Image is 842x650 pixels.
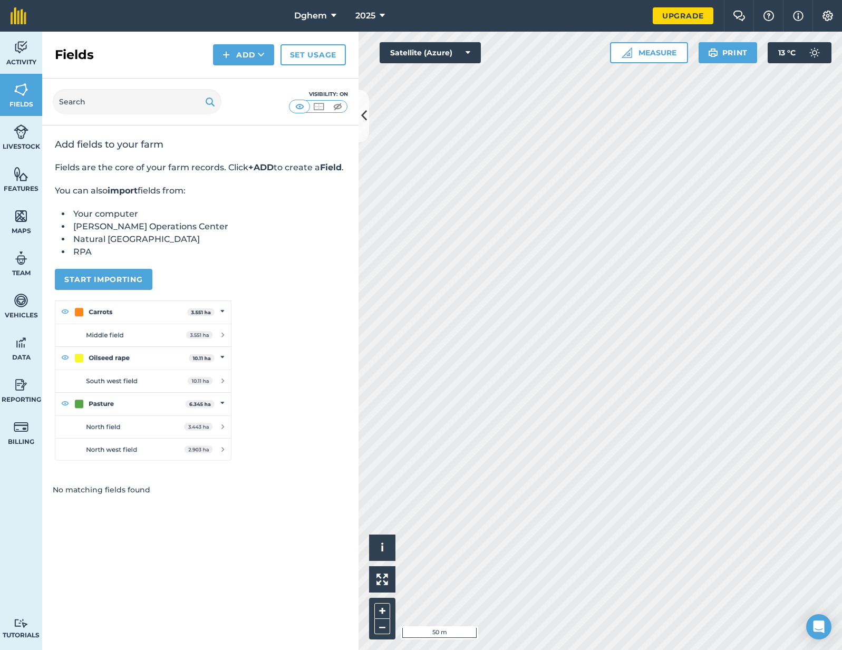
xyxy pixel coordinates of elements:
h2: Add fields to your farm [55,138,346,151]
img: svg+xml;base64,PHN2ZyB4bWxucz0iaHR0cDovL3d3dy53My5vcmcvMjAwMC9zdmciIHdpZHRoPSI1NiIgaGVpZ2h0PSI2MC... [14,208,28,224]
button: Start importing [55,269,152,290]
a: Set usage [280,44,346,65]
img: svg+xml;base64,PHN2ZyB4bWxucz0iaHR0cDovL3d3dy53My5vcmcvMjAwMC9zdmciIHdpZHRoPSIxNCIgaGVpZ2h0PSIyNC... [222,48,230,61]
img: svg+xml;base64,PD94bWwgdmVyc2lvbj0iMS4wIiBlbmNvZGluZz0idXRmLTgiPz4KPCEtLSBHZW5lcmF0b3I6IEFkb2JlIE... [14,618,28,628]
img: svg+xml;base64,PD94bWwgdmVyc2lvbj0iMS4wIiBlbmNvZGluZz0idXRmLTgiPz4KPCEtLSBHZW5lcmF0b3I6IEFkb2JlIE... [14,335,28,351]
span: Dghem [294,9,327,22]
li: [PERSON_NAME] Operations Center [71,220,346,233]
button: Print [699,42,758,63]
img: svg+xml;base64,PD94bWwgdmVyc2lvbj0iMS4wIiBlbmNvZGluZz0idXRmLTgiPz4KPCEtLSBHZW5lcmF0b3I6IEFkb2JlIE... [14,293,28,308]
li: Your computer [71,208,346,220]
p: Fields are the core of your farm records. Click to create a . [55,161,346,174]
img: A cog icon [821,11,834,21]
div: No matching fields found [42,473,359,506]
a: Upgrade [653,7,713,24]
img: svg+xml;base64,PD94bWwgdmVyc2lvbj0iMS4wIiBlbmNvZGluZz0idXRmLTgiPz4KPCEtLSBHZW5lcmF0b3I6IEFkb2JlIE... [14,250,28,266]
button: Measure [610,42,688,63]
img: fieldmargin Logo [11,7,26,24]
button: – [374,619,390,634]
img: svg+xml;base64,PHN2ZyB4bWxucz0iaHR0cDovL3d3dy53My5vcmcvMjAwMC9zdmciIHdpZHRoPSI1MCIgaGVpZ2h0PSI0MC... [293,101,306,112]
h2: Fields [55,46,94,63]
li: Natural [GEOGRAPHIC_DATA] [71,233,346,246]
button: 13 °C [768,42,831,63]
img: svg+xml;base64,PD94bWwgdmVyc2lvbj0iMS4wIiBlbmNvZGluZz0idXRmLTgiPz4KPCEtLSBHZW5lcmF0b3I6IEFkb2JlIE... [14,124,28,140]
strong: Field [320,162,342,172]
img: svg+xml;base64,PHN2ZyB4bWxucz0iaHR0cDovL3d3dy53My5vcmcvMjAwMC9zdmciIHdpZHRoPSI1MCIgaGVpZ2h0PSI0MC... [331,101,344,112]
strong: import [108,186,138,196]
span: i [381,541,384,554]
button: + [374,603,390,619]
img: svg+xml;base64,PD94bWwgdmVyc2lvbj0iMS4wIiBlbmNvZGluZz0idXRmLTgiPz4KPCEtLSBHZW5lcmF0b3I6IEFkb2JlIE... [804,42,825,63]
img: Ruler icon [622,47,632,58]
p: You can also fields from: [55,185,346,197]
img: Four arrows, one pointing top left, one top right, one bottom right and the last bottom left [376,574,388,585]
input: Search [53,89,221,114]
div: Visibility: On [289,90,348,99]
button: Add [213,44,274,65]
button: Satellite (Azure) [380,42,481,63]
img: svg+xml;base64,PD94bWwgdmVyc2lvbj0iMS4wIiBlbmNvZGluZz0idXRmLTgiPz4KPCEtLSBHZW5lcmF0b3I6IEFkb2JlIE... [14,377,28,393]
div: Open Intercom Messenger [806,614,831,639]
img: svg+xml;base64,PHN2ZyB4bWxucz0iaHR0cDovL3d3dy53My5vcmcvMjAwMC9zdmciIHdpZHRoPSIxOSIgaGVpZ2h0PSIyNC... [205,95,215,108]
img: svg+xml;base64,PHN2ZyB4bWxucz0iaHR0cDovL3d3dy53My5vcmcvMjAwMC9zdmciIHdpZHRoPSI1NiIgaGVpZ2h0PSI2MC... [14,166,28,182]
img: svg+xml;base64,PHN2ZyB4bWxucz0iaHR0cDovL3d3dy53My5vcmcvMjAwMC9zdmciIHdpZHRoPSIxOSIgaGVpZ2h0PSIyNC... [708,46,718,59]
img: svg+xml;base64,PHN2ZyB4bWxucz0iaHR0cDovL3d3dy53My5vcmcvMjAwMC9zdmciIHdpZHRoPSI1MCIgaGVpZ2h0PSI0MC... [312,101,325,112]
strong: +ADD [248,162,274,172]
img: Two speech bubbles overlapping with the left bubble in the forefront [733,11,746,21]
span: 13 ° C [778,42,796,63]
img: svg+xml;base64,PD94bWwgdmVyc2lvbj0iMS4wIiBlbmNvZGluZz0idXRmLTgiPz4KPCEtLSBHZW5lcmF0b3I6IEFkb2JlIE... [14,419,28,435]
span: 2025 [355,9,375,22]
li: RPA [71,246,346,258]
img: A question mark icon [762,11,775,21]
img: svg+xml;base64,PD94bWwgdmVyc2lvbj0iMS4wIiBlbmNvZGluZz0idXRmLTgiPz4KPCEtLSBHZW5lcmF0b3I6IEFkb2JlIE... [14,40,28,55]
img: svg+xml;base64,PHN2ZyB4bWxucz0iaHR0cDovL3d3dy53My5vcmcvMjAwMC9zdmciIHdpZHRoPSI1NiIgaGVpZ2h0PSI2MC... [14,82,28,98]
button: i [369,535,395,561]
img: svg+xml;base64,PHN2ZyB4bWxucz0iaHR0cDovL3d3dy53My5vcmcvMjAwMC9zdmciIHdpZHRoPSIxNyIgaGVpZ2h0PSIxNy... [793,9,804,22]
